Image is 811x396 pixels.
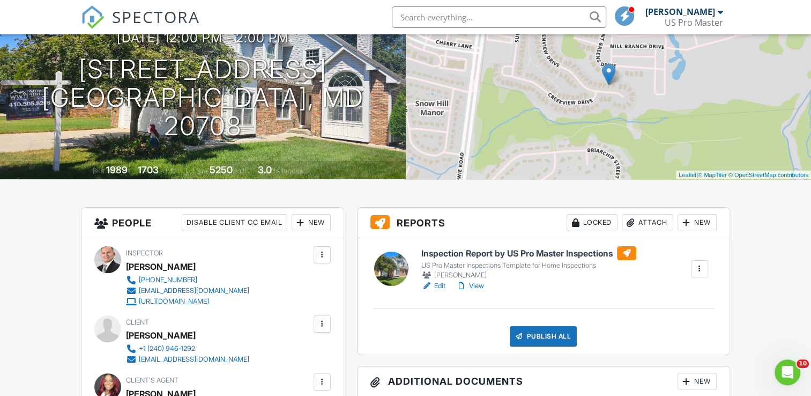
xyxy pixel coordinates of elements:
[81,14,200,37] a: SPECTORA
[17,55,389,140] h1: [STREET_ADDRESS] [GEOGRAPHIC_DATA], MD 20708
[421,246,636,260] h6: Inspection Report by US Pro Master Inspections
[679,172,696,178] a: Leaflet
[81,5,105,29] img: The Best Home Inspection Software - Spectora
[678,373,717,390] div: New
[126,376,178,384] span: Client's Agent
[139,276,197,284] div: [PHONE_NUMBER]
[665,17,723,28] div: US Pro Master
[126,275,249,285] a: [PHONE_NUMBER]
[797,360,809,368] span: 10
[210,164,233,175] div: 5250
[139,287,249,295] div: [EMAIL_ADDRESS][DOMAIN_NAME]
[126,354,249,365] a: [EMAIL_ADDRESS][DOMAIN_NAME]
[126,296,249,307] a: [URL][DOMAIN_NAME]
[258,164,272,175] div: 3.0
[117,31,289,45] h3: [DATE] 12:00 pm - 2:00 pm
[421,270,636,281] div: [PERSON_NAME]
[112,5,200,28] span: SPECTORA
[510,326,577,347] div: Publish All
[698,172,727,178] a: © MapTiler
[139,355,249,364] div: [EMAIL_ADDRESS][DOMAIN_NAME]
[567,214,617,231] div: Locked
[421,281,445,291] a: Edit
[106,164,128,175] div: 1989
[622,214,673,231] div: Attach
[126,343,249,354] a: ‪+1 (240) 946‑1292‬
[126,318,149,326] span: Client
[81,208,343,238] h3: People
[185,167,208,175] span: Lot Size
[138,164,159,175] div: 1703
[456,281,484,291] a: View
[139,297,209,306] div: [URL][DOMAIN_NAME]
[273,167,304,175] span: bathrooms
[292,214,331,231] div: New
[160,167,175,175] span: sq. ft.
[421,246,636,281] a: Inspection Report by US Pro Master Inspections US Pro Master Inspections Template for Home Inspec...
[728,172,808,178] a: © OpenStreetMap contributors
[139,344,195,353] div: ‪+1 (240) 946‑1292‬
[392,6,606,28] input: Search everything...
[421,261,636,270] div: US Pro Master Inspections Template for Home Inspections
[126,249,163,257] span: Inspector
[182,214,287,231] div: Disable Client CC Email
[234,167,248,175] span: sq.ft.
[126,259,196,275] div: [PERSON_NAME]
[126,285,249,296] a: [EMAIL_ADDRESS][DOMAIN_NAME]
[678,214,717,231] div: New
[645,6,715,17] div: [PERSON_NAME]
[676,171,811,180] div: |
[93,167,105,175] span: Built
[775,360,800,385] iframe: Intercom live chat
[358,208,730,238] h3: Reports
[126,327,196,343] div: [PERSON_NAME]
